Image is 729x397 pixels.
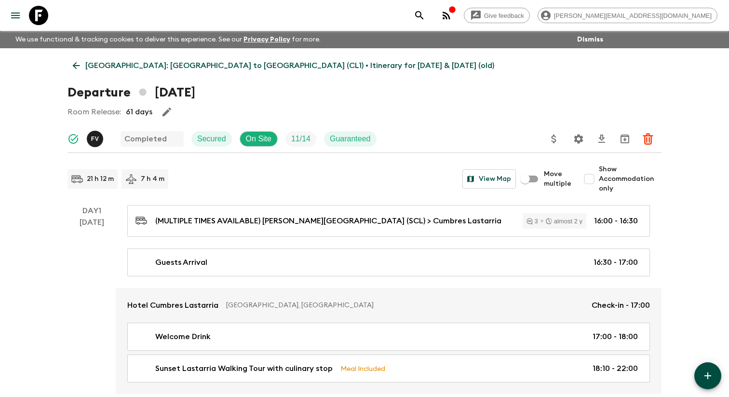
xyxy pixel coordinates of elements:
[127,323,650,351] a: Welcome Drink17:00 - 18:00
[592,129,611,149] button: Download CSV
[575,33,606,46] button: Dismiss
[87,134,105,141] span: Francisco Valero
[462,169,516,189] button: View Map
[479,12,529,19] span: Give feedback
[85,60,494,71] p: [GEOGRAPHIC_DATA]: [GEOGRAPHIC_DATA] to [GEOGRAPHIC_DATA] (CL1) • Itinerary for [DATE] & [DATE] (...
[226,301,584,310] p: [GEOGRAPHIC_DATA], [GEOGRAPHIC_DATA]
[67,106,121,118] p: Room Release:
[124,133,167,145] p: Completed
[155,257,207,268] p: Guests Arrival
[569,129,588,149] button: Settings
[127,300,218,311] p: Hotel Cumbres Lastarria
[243,36,290,43] a: Privacy Policy
[638,129,658,149] button: Delete
[12,31,324,48] p: We use functional & tracking cookies to deliver this experience. See our for more.
[155,215,501,227] p: (MULTIPLE TIMES AVAILABLE) [PERSON_NAME][GEOGRAPHIC_DATA] (SCL) > Cumbres Lastarria
[67,205,116,217] p: Day 1
[67,83,195,102] h1: Departure [DATE]
[246,133,271,145] p: On Site
[599,164,661,193] span: Show Accommodation only
[141,174,164,184] p: 7 h 4 m
[291,133,310,145] p: 11 / 14
[155,331,211,342] p: Welcome Drink
[80,217,104,394] div: [DATE]
[526,218,538,224] div: 3
[593,331,638,342] p: 17:00 - 18:00
[116,288,661,323] a: Hotel Cumbres Lastarria[GEOGRAPHIC_DATA], [GEOGRAPHIC_DATA]Check-in - 17:00
[127,248,650,276] a: Guests Arrival16:30 - 17:00
[67,133,79,145] svg: Synced Successfully
[197,133,226,145] p: Secured
[330,133,371,145] p: Guaranteed
[615,129,634,149] button: Archive (Completed, Cancelled or Unsynced Departures only)
[191,131,232,147] div: Secured
[67,56,499,75] a: [GEOGRAPHIC_DATA]: [GEOGRAPHIC_DATA] to [GEOGRAPHIC_DATA] (CL1) • Itinerary for [DATE] & [DATE] (...
[127,355,650,383] a: Sunset Lastarria Walking Tour with culinary stopMeal Included18:10 - 22:00
[240,131,278,147] div: On Site
[592,300,650,311] p: Check-in - 17:00
[544,169,572,189] span: Move multiple
[285,131,316,147] div: Trip Fill
[593,363,638,374] p: 18:10 - 22:00
[594,257,638,268] p: 16:30 - 17:00
[87,174,114,184] p: 21 h 12 m
[127,205,650,237] a: (MULTIPLE TIMES AVAILABLE) [PERSON_NAME][GEOGRAPHIC_DATA] (SCL) > Cumbres Lastarria3almost 2 y16:...
[594,215,638,227] p: 16:00 - 16:30
[546,218,582,224] div: almost 2 y
[6,6,25,25] button: menu
[544,129,564,149] button: Update Price, Early Bird Discount and Costs
[549,12,717,19] span: [PERSON_NAME][EMAIL_ADDRESS][DOMAIN_NAME]
[126,106,152,118] p: 61 days
[410,6,429,25] button: search adventures
[155,363,333,374] p: Sunset Lastarria Walking Tour with culinary stop
[340,363,385,374] p: Meal Included
[464,8,530,23] a: Give feedback
[538,8,717,23] div: [PERSON_NAME][EMAIL_ADDRESS][DOMAIN_NAME]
